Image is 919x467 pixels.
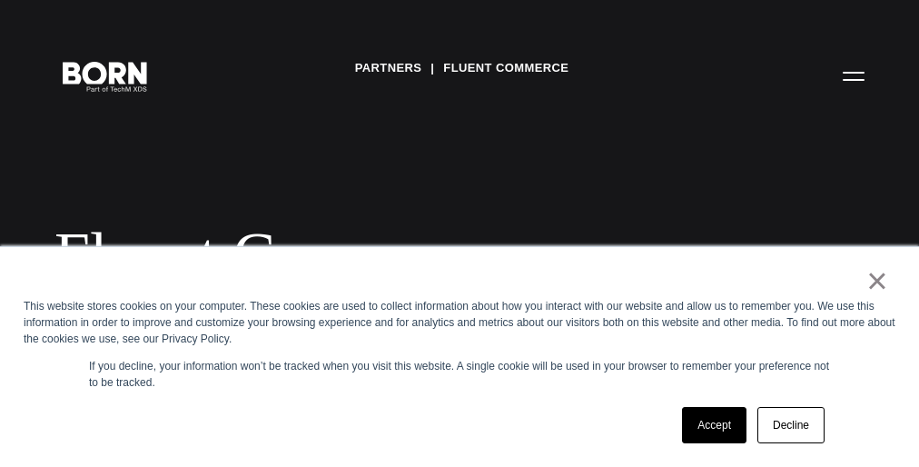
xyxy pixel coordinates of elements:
a: Decline [757,407,825,443]
div: This website stores cookies on your computer. These cookies are used to collect information about... [24,298,895,347]
a: Fluent Commerce [443,55,568,82]
a: × [866,273,888,289]
a: Partners [355,55,422,82]
p: If you decline, your information won’t be tracked when you visit this website. A single cookie wi... [89,358,830,391]
div: Fluent Commerce [54,218,817,293]
button: Open [832,56,875,94]
a: Accept [682,407,746,443]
